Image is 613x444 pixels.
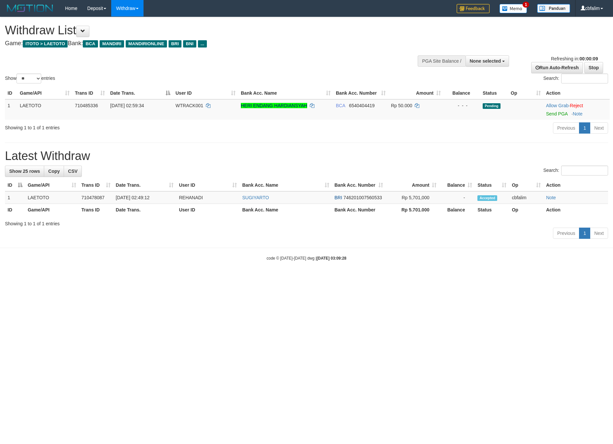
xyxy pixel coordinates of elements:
[198,40,207,48] span: ...
[543,204,608,216] th: Action
[477,195,497,201] span: Accepted
[126,40,167,48] span: MANDIRIONLINE
[44,166,64,177] a: Copy
[570,103,583,108] a: Reject
[500,4,527,13] img: Button%20Memo.svg
[480,87,508,99] th: Status
[546,103,570,108] span: ·
[25,204,79,216] th: Game/API
[561,74,608,83] input: Search:
[113,179,177,191] th: Date Trans.: activate to sort column ascending
[443,87,480,99] th: Balance
[439,204,475,216] th: Balance
[561,166,608,175] input: Search:
[579,228,590,239] a: 1
[579,56,598,61] strong: 00:00:09
[240,204,332,216] th: Bank Acc. Name
[5,191,25,204] td: 1
[470,58,501,64] span: None selected
[240,179,332,191] th: Bank Acc. Name: activate to sort column ascending
[176,179,240,191] th: User ID: activate to sort column ascending
[509,191,543,204] td: cbfalim
[23,40,68,48] span: ITOTO > LAETOTO
[466,55,509,67] button: None selected
[332,204,386,216] th: Bank Acc. Number
[176,103,203,108] span: WTRACK001
[386,204,439,216] th: Rp 5.701.000
[241,103,307,108] a: HERI ENDANG HARDIANSYAH
[25,179,79,191] th: Game/API: activate to sort column ascending
[391,103,412,108] span: Rp 50.000
[584,62,603,73] a: Stop
[9,169,40,174] span: Show 25 rows
[5,149,608,163] h1: Latest Withdraw
[5,3,55,13] img: MOTION_logo.png
[386,191,439,204] td: Rp 5,701,000
[5,99,17,120] td: 1
[238,87,333,99] th: Bank Acc. Name: activate to sort column ascending
[553,122,579,134] a: Previous
[523,2,530,8] span: 1
[457,4,490,13] img: Feedback.jpg
[64,166,82,177] a: CSV
[169,40,181,48] span: BRI
[5,204,25,216] th: ID
[110,103,144,108] span: [DATE] 02:59:34
[108,87,173,99] th: Date Trans.: activate to sort column descending
[5,40,402,47] h4: Game: Bank:
[475,204,509,216] th: Status
[17,87,72,99] th: Game/API: activate to sort column ascending
[16,74,41,83] select: Showentries
[543,166,608,175] label: Search:
[113,191,177,204] td: [DATE] 02:49:12
[546,195,556,200] a: Note
[388,87,443,99] th: Amount: activate to sort column ascending
[333,87,388,99] th: Bank Acc. Number: activate to sort column ascending
[386,179,439,191] th: Amount: activate to sort column ascending
[267,256,346,261] small: code © [DATE]-[DATE] dwg |
[509,179,543,191] th: Op: activate to sort column ascending
[543,74,608,83] label: Search:
[5,218,608,227] div: Showing 1 to 1 of 1 entries
[79,204,113,216] th: Trans ID
[551,56,598,61] span: Refreshing in:
[79,179,113,191] th: Trans ID: activate to sort column ascending
[332,179,386,191] th: Bank Acc. Number: activate to sort column ascending
[173,87,238,99] th: User ID: activate to sort column ascending
[546,103,568,108] a: Allow Grab
[183,40,196,48] span: BNI
[83,40,98,48] span: BCA
[543,87,610,99] th: Action
[573,111,583,116] a: Note
[508,87,543,99] th: Op: activate to sort column ascending
[17,99,72,120] td: LAETOTO
[79,191,113,204] td: 710478087
[475,179,509,191] th: Status: activate to sort column ascending
[176,191,240,204] td: REHANADI
[242,195,269,200] a: SUGIYARTO
[418,55,465,67] div: PGA Site Balance /
[579,122,590,134] a: 1
[349,103,375,108] span: Copy 6540404419 to clipboard
[531,62,583,73] a: Run Auto-Refresh
[509,204,543,216] th: Op
[439,179,475,191] th: Balance: activate to sort column ascending
[5,74,55,83] label: Show entries
[546,111,567,116] a: Send PGA
[590,122,608,134] a: Next
[5,122,250,131] div: Showing 1 to 1 of 1 entries
[68,169,78,174] span: CSV
[343,195,382,200] span: Copy 746201007560533 to clipboard
[113,204,177,216] th: Date Trans.
[543,179,608,191] th: Action
[5,166,44,177] a: Show 25 rows
[48,169,60,174] span: Copy
[553,228,579,239] a: Previous
[176,204,240,216] th: User ID
[335,195,342,200] span: BRI
[590,228,608,239] a: Next
[543,99,610,120] td: ·
[483,103,500,109] span: Pending
[5,179,25,191] th: ID: activate to sort column descending
[25,191,79,204] td: LAETOTO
